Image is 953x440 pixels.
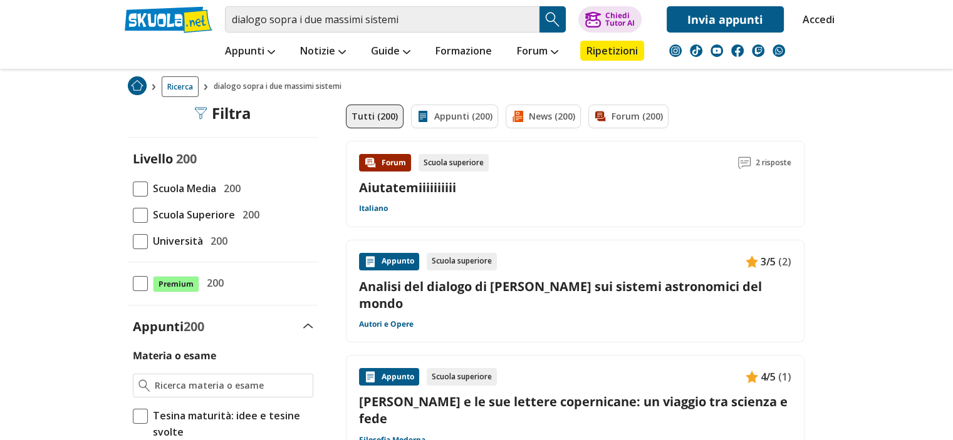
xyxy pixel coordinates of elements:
[359,154,411,171] div: Forum
[578,6,642,33] button: ChiediTutor AI
[237,207,259,223] span: 200
[417,110,429,123] img: Appunti filtro contenuto
[731,44,744,57] img: facebook
[746,371,758,383] img: Appunti contenuto
[148,207,235,223] span: Scuola Superiore
[752,44,764,57] img: twitch
[148,407,313,440] span: Tesina maturità: idee e tesine svolte
[128,76,147,95] img: Home
[368,41,414,63] a: Guide
[588,105,669,128] a: Forum (200)
[746,255,758,268] img: Appunti contenuto
[594,110,607,123] img: Forum filtro contenuto
[359,368,419,386] div: Appunto
[148,233,203,249] span: Università
[184,318,204,335] span: 200
[359,319,414,329] a: Autori e Opere
[778,369,791,385] span: (1)
[761,369,776,385] span: 4/5
[359,393,791,427] a: [PERSON_NAME] e le sue lettere copernicane: un viaggio tra scienza e fede
[138,379,150,392] img: Ricerca materia o esame
[690,44,702,57] img: tiktok
[756,154,791,171] span: 2 risposte
[133,150,173,167] label: Livello
[419,154,489,171] div: Scuola superiore
[359,278,791,312] a: Analisi del dialogo di [PERSON_NAME] sui sistemi astronomici del mondo
[773,44,785,57] img: WhatsApp
[133,318,204,335] label: Appunti
[411,105,498,128] a: Appunti (200)
[364,156,377,169] img: Forum contenuto
[667,6,784,33] a: Invia appunti
[297,41,349,63] a: Notizie
[214,76,346,97] span: dialogo sopra i due massimi sistemi
[364,371,377,383] img: Appunti contenuto
[778,253,791,270] span: (2)
[669,44,682,57] img: instagram
[346,105,404,128] a: Tutti (200)
[176,150,197,167] span: 200
[711,44,723,57] img: youtube
[511,110,524,123] img: News filtro contenuto
[580,41,644,61] a: Ripetizioni
[803,6,829,33] a: Accedi
[427,368,497,386] div: Scuola superiore
[514,41,561,63] a: Forum
[359,203,388,213] a: Italiano
[506,105,581,128] a: News (200)
[148,180,216,197] span: Scuola Media
[303,324,313,329] img: Apri e chiudi sezione
[761,253,776,270] span: 3/5
[128,76,147,97] a: Home
[738,156,751,169] img: Commenti lettura
[539,6,566,33] button: Search Button
[427,253,497,270] div: Scuola superiore
[206,233,227,249] span: 200
[133,349,216,362] label: Materia o esame
[543,10,562,29] img: Cerca appunti, riassunti o versioni
[605,12,634,27] div: Chiedi Tutor AI
[153,276,199,292] span: Premium
[219,180,241,197] span: 200
[364,255,377,268] img: Appunti contenuto
[222,41,278,63] a: Appunti
[155,379,307,392] input: Ricerca materia o esame
[194,107,207,120] img: Filtra filtri mobile
[359,253,419,270] div: Appunto
[194,105,251,122] div: Filtra
[225,6,539,33] input: Cerca appunti, riassunti o versioni
[359,179,456,196] a: Aiutatemiiiiiiiiii
[202,275,224,291] span: 200
[162,76,199,97] a: Ricerca
[432,41,495,63] a: Formazione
